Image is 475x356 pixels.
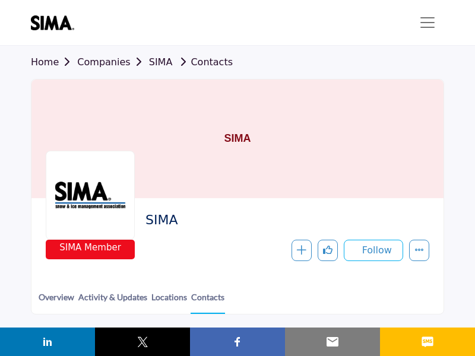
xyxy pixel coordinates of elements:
[31,15,80,30] img: site Logo
[149,56,173,68] a: SIMA
[318,240,338,261] button: Like
[77,56,148,68] a: Companies
[175,56,233,68] a: Contacts
[135,335,150,349] img: twitter sharing button
[224,80,251,198] h1: SIMA
[78,291,148,313] a: Activity & Updates
[191,291,225,314] a: Contacts
[40,335,55,349] img: linkedin sharing button
[411,11,444,34] button: Toggle navigation
[420,335,435,349] img: sms sharing button
[59,241,121,255] span: SIMA Member
[344,240,403,261] button: Follow
[230,335,245,349] img: facebook sharing button
[325,335,340,349] img: email sharing button
[145,212,423,228] h2: SIMA
[409,240,429,261] button: More details
[31,56,77,68] a: Home
[38,291,75,313] a: Overview
[151,291,188,313] a: Locations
